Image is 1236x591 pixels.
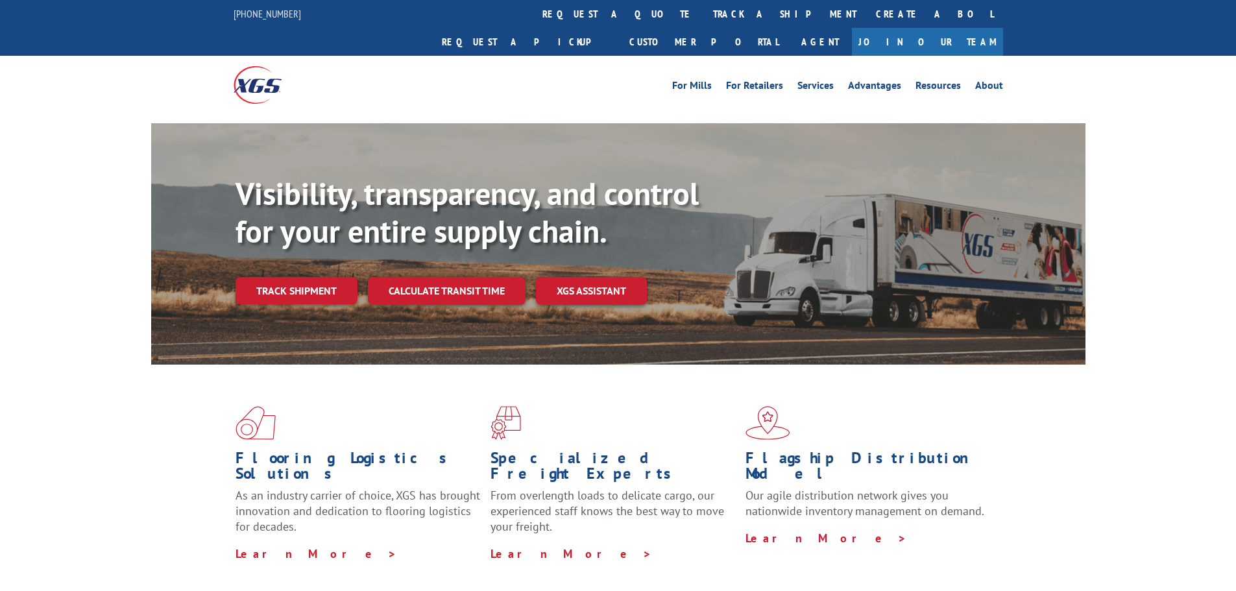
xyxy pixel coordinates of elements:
a: Customer Portal [620,28,788,56]
a: For Retailers [726,80,783,95]
b: Visibility, transparency, and control for your entire supply chain. [236,173,699,251]
a: Learn More > [491,546,652,561]
a: Learn More > [236,546,397,561]
a: Learn More > [745,531,907,546]
a: Services [797,80,834,95]
a: About [975,80,1003,95]
a: Join Our Team [852,28,1003,56]
a: Calculate transit time [368,277,526,305]
span: Our agile distribution network gives you nationwide inventory management on demand. [745,488,984,518]
a: Agent [788,28,852,56]
img: xgs-icon-focused-on-flooring-red [491,406,521,440]
p: From overlength loads to delicate cargo, our experienced staff knows the best way to move your fr... [491,488,736,546]
a: [PHONE_NUMBER] [234,7,301,20]
img: xgs-icon-total-supply-chain-intelligence-red [236,406,276,440]
span: As an industry carrier of choice, XGS has brought innovation and dedication to flooring logistics... [236,488,480,534]
a: For Mills [672,80,712,95]
h1: Flagship Distribution Model [745,450,991,488]
a: Advantages [848,80,901,95]
a: XGS ASSISTANT [536,277,647,305]
a: Resources [915,80,961,95]
h1: Flooring Logistics Solutions [236,450,481,488]
a: Request a pickup [432,28,620,56]
img: xgs-icon-flagship-distribution-model-red [745,406,790,440]
a: Track shipment [236,277,357,304]
h1: Specialized Freight Experts [491,450,736,488]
